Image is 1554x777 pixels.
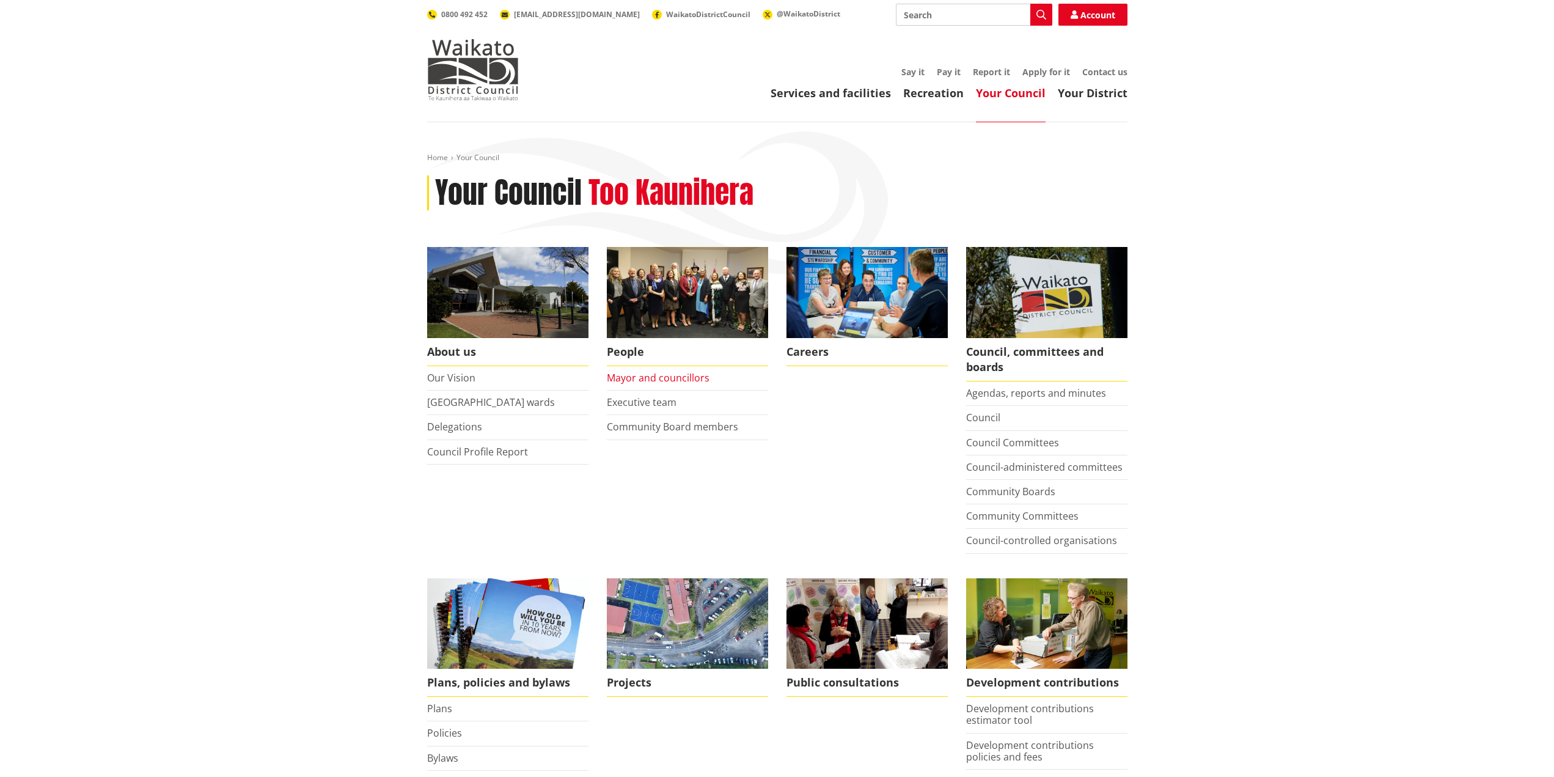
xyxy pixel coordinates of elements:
a: Council Committees [966,436,1059,449]
a: Projects [607,578,768,698]
a: Our Vision [427,371,475,385]
span: [EMAIL_ADDRESS][DOMAIN_NAME] [514,9,640,20]
a: Council [966,411,1000,424]
a: Development contributions policies and fees [966,738,1094,764]
span: WaikatoDistrictCouncil [666,9,750,20]
a: Council-administered committees [966,460,1123,474]
a: [GEOGRAPHIC_DATA] wards [427,396,555,409]
a: Agendas, reports and minutes [966,386,1106,400]
a: Services and facilities [771,86,891,100]
a: WDC Building 0015 About us [427,247,588,366]
a: Bylaws [427,751,458,765]
a: Recreation [903,86,964,100]
a: 0800 492 452 [427,9,488,20]
img: Waikato District Council - Te Kaunihera aa Takiwaa o Waikato [427,39,519,100]
a: Mayor and councillors [607,371,709,385]
h2: Too Kaunihera [588,175,753,211]
a: @WaikatoDistrict [763,9,840,19]
img: WDC Building 0015 [427,247,588,338]
nav: breadcrumb [427,153,1127,163]
a: Development contributions estimator tool [966,702,1094,727]
a: Council Profile Report [427,445,528,458]
a: Plans [427,702,452,715]
img: public-consultations [786,578,948,669]
a: Council-controlled organisations [966,534,1117,547]
a: Say it [901,66,925,78]
a: Pay it [937,66,961,78]
span: About us [427,338,588,366]
a: Apply for it [1022,66,1070,78]
a: Waikato-District-Council-sign Council, committees and boards [966,247,1127,381]
a: Contact us [1082,66,1127,78]
a: Your Council [976,86,1046,100]
span: 0800 492 452 [441,9,488,20]
iframe: Messenger Launcher [1498,726,1542,770]
a: Careers [786,247,948,366]
a: FInd out more about fees and fines here Development contributions [966,578,1127,698]
a: Delegations [427,420,482,433]
a: Community Boards [966,485,1055,498]
span: Development contributions [966,669,1127,697]
a: Policies [427,726,462,740]
input: Search input [896,4,1052,26]
a: Community Committees [966,509,1079,523]
img: DJI_0336 [607,578,768,669]
span: @WaikatoDistrict [777,9,840,19]
a: Executive team [607,396,676,409]
img: Fees [966,578,1127,669]
a: Your District [1058,86,1127,100]
img: 2022 Council [607,247,768,338]
img: Office staff in meeting - Career page [786,247,948,338]
a: 2022 Council People [607,247,768,366]
span: Projects [607,669,768,697]
span: People [607,338,768,366]
a: Account [1058,4,1127,26]
span: Plans, policies and bylaws [427,669,588,697]
img: Waikato-District-Council-sign [966,247,1127,338]
h1: Your Council [435,175,582,211]
a: Community Board members [607,420,738,433]
a: Home [427,152,448,163]
a: [EMAIL_ADDRESS][DOMAIN_NAME] [500,9,640,20]
a: We produce a number of plans, policies and bylaws including the Long Term Plan Plans, policies an... [427,578,588,698]
span: Public consultations [786,669,948,697]
span: Council, committees and boards [966,338,1127,381]
a: Report it [973,66,1010,78]
a: WaikatoDistrictCouncil [652,9,750,20]
a: public-consultations Public consultations [786,578,948,698]
span: Your Council [456,152,499,163]
span: Careers [786,338,948,366]
img: Long Term Plan [427,578,588,669]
